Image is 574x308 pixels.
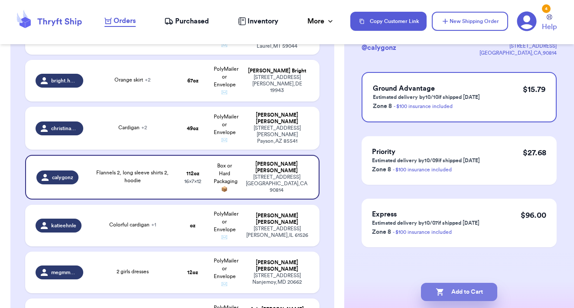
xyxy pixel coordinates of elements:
[245,161,308,174] div: [PERSON_NAME] [PERSON_NAME]
[479,49,557,56] div: [GEOGRAPHIC_DATA] , CA , 90814
[52,174,73,181] span: calygonz
[164,16,209,26] a: Purchased
[248,16,278,26] span: Inventory
[141,125,147,130] span: + 2
[214,258,238,287] span: PolyMailer or Envelope ✉️
[245,259,309,272] div: [PERSON_NAME] [PERSON_NAME]
[214,19,238,48] span: PolyMailer or Envelope ✉️
[214,114,238,143] span: PolyMailer or Envelope ✉️
[517,11,537,31] a: 4
[186,171,199,176] strong: 112 oz
[51,77,78,84] span: bright.humble.thrift
[373,103,392,109] span: Zone 8
[187,270,198,275] strong: 12 oz
[245,112,309,125] div: [PERSON_NAME] [PERSON_NAME]
[373,85,435,92] span: Ground Advantage
[117,269,149,274] span: 2 girls dresses
[245,213,309,226] div: [PERSON_NAME] [PERSON_NAME]
[245,68,309,74] div: [PERSON_NAME] Bright
[542,14,557,32] a: Help
[372,220,479,226] p: Estimated delivery by 10/07 if shipped [DATE]
[51,125,78,132] span: christinagarrisi
[372,157,480,164] p: Estimated delivery by 10/09 if shipped [DATE]
[372,148,395,155] span: Priority
[245,226,309,239] div: [STREET_ADDRESS] [PERSON_NAME] , IL 61526
[245,125,309,144] div: [STREET_ADDRESS][PERSON_NAME] Payson , AZ 85541
[245,74,309,94] div: [STREET_ADDRESS] [PERSON_NAME] , DE 19943
[523,147,546,159] p: $ 27.68
[245,272,309,285] div: [STREET_ADDRESS] Nanjemoy , MD 20662
[432,12,508,31] button: New Shipping Order
[114,16,136,26] span: Orders
[114,77,150,82] span: Orange skirt
[118,125,147,130] span: Cardigan
[238,16,278,26] a: Inventory
[245,174,308,193] div: [STREET_ADDRESS] [GEOGRAPHIC_DATA] , CA 90814
[151,222,156,227] span: + 1
[214,66,238,95] span: PolyMailer or Envelope ✉️
[372,167,391,173] span: Zone 8
[393,229,452,235] a: - $100 insurance included
[109,222,156,227] span: Colorful cardigan
[214,163,238,192] span: Box or Hard Packaging 📦
[373,94,480,101] p: Estimated delivery by 10/10 if shipped [DATE]
[523,83,545,95] p: $ 15.79
[393,167,452,172] a: - $100 insurance included
[104,16,136,27] a: Orders
[51,222,76,229] span: katieehnle
[542,22,557,32] span: Help
[372,229,391,235] span: Zone 8
[350,12,427,31] button: Copy Customer Link
[421,283,497,301] button: Add to Cart
[187,126,199,131] strong: 49 oz
[184,179,201,184] span: 16 x 7 x 12
[190,223,196,228] strong: oz
[372,211,397,218] span: Express
[214,211,238,240] span: PolyMailer or Envelope ✉️
[362,44,396,51] span: @ calygonz
[394,104,453,109] a: - $100 insurance included
[542,4,551,13] div: 4
[187,78,199,83] strong: 67 oz
[521,209,546,221] p: $ 96.00
[145,77,150,82] span: + 2
[96,170,169,183] span: Flannels 2, long sleeve shirts 2, hoodie
[307,16,335,26] div: More
[51,269,78,276] span: megmmuhr
[175,16,209,26] span: Purchased
[479,43,557,49] div: [STREET_ADDRESS]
